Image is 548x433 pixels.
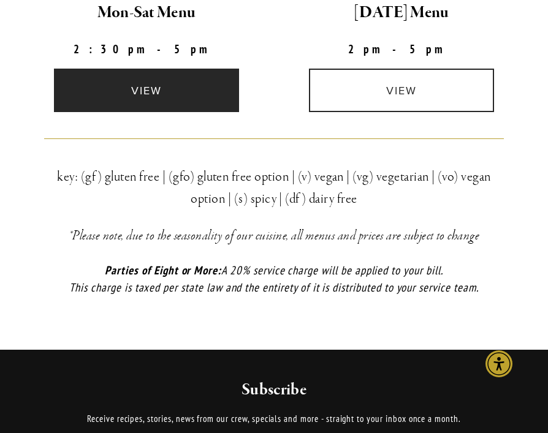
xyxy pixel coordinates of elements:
strong: 2pm-5pm [348,42,455,56]
div: Accessibility Menu [485,350,512,377]
strong: 2:30pm-5pm [74,42,219,56]
a: view [54,69,238,112]
h2: Subscribe [78,379,469,401]
em: Parties of Eight or More: [105,263,221,277]
p: Receive recipes, stories, news from our crew, specials and more - straight to your inbox once a m... [78,412,469,426]
em: A 20% service charge will be applied to your bill. This charge is taxed per state law and the ent... [69,263,478,295]
em: *Please note, due to the seasonality of our cuisine, all menus and prices are subject to change [69,227,480,244]
a: view [309,69,493,112]
h3: key: (gf) gluten free | (gfo) gluten free option | (v) vegan | (vg) vegetarian | (vo) vegan optio... [44,166,503,210]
